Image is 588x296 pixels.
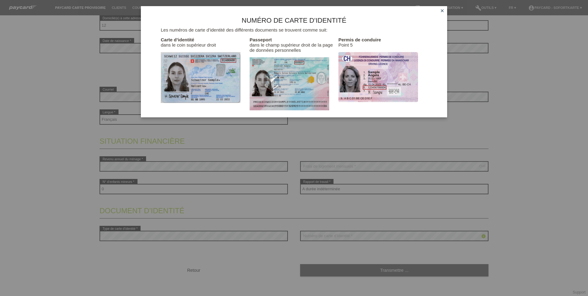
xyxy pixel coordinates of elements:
[338,37,381,42] b: Permis de conduire
[440,8,445,13] i: close
[338,52,418,102] img: id_document_number_help_driverslicense.png
[161,27,427,32] p: Les numéros de carte d’identité des différents documents se trouvent comme suit:
[250,57,329,110] img: id_document_number_help_passport.png
[161,37,250,47] p: dans le coin supérieur droit
[161,37,194,42] b: Carte d’identité
[161,17,427,24] h1: Numéro de carte d’identité
[338,37,427,47] p: Point 5
[250,37,338,53] p: dans le champ supérieur droit de la page de données personnelles
[250,37,272,42] b: Passeport
[438,8,446,15] a: close
[161,52,240,103] img: id_document_number_help_id.png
